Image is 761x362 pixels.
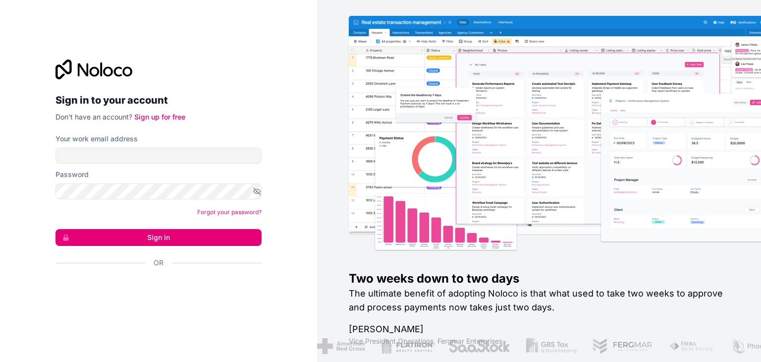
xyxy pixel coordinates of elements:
[51,279,259,301] iframe: Sign in with Google Button
[197,208,262,216] a: Forgot your password?
[349,271,729,287] h1: Two weeks down to two days
[55,91,262,109] h2: Sign in to your account
[154,258,163,268] span: Or
[297,338,345,354] img: /assets/american-red-cross-BAupjrZR.png
[55,113,132,121] span: Don't have an account?
[55,134,138,144] label: Your work email address
[134,113,185,121] a: Sign up for free
[349,336,729,346] h1: Vice President Operations , Fergmar Enterprises
[55,148,262,164] input: Email address
[55,170,89,180] label: Password
[349,287,729,314] h2: The ultimate benefit of adopting Noloco is that what used to take two weeks to approve and proces...
[55,183,262,199] input: Password
[55,229,262,246] button: Sign in
[349,322,729,336] h1: [PERSON_NAME]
